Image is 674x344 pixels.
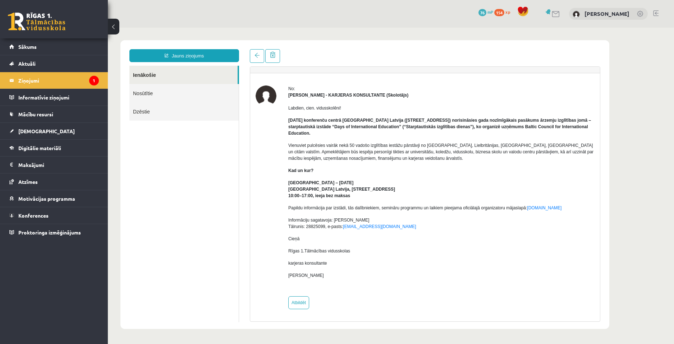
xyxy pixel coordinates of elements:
img: Karīna Saveļjeva - KARJERAS KONSULTANTE [148,58,169,79]
a: Rīgas 1. Tālmācības vidusskola [8,13,65,31]
span: Proktoringa izmēģinājums [18,229,81,236]
i: 1 [89,76,99,85]
span: xp [505,9,510,15]
legend: Informatīvie ziņojumi [18,89,99,106]
span: Digitālie materiāli [18,145,61,151]
p: Papildu informācija par izstādi, tās dalībniekiem, semināru programmu un laikiem pieejama oficiāl... [180,177,487,183]
span: Motivācijas programma [18,195,75,202]
a: 154 xp [494,9,514,15]
a: Aktuāli [9,55,99,72]
span: Sākums [18,43,37,50]
a: Konferences [9,207,99,224]
a: Motivācijas programma [9,190,99,207]
span: 154 [494,9,504,16]
strong: [PERSON_NAME] - KARJERAS KONSULTANTE (Skolotājs) [180,65,301,70]
a: [DOMAIN_NAME] [419,178,454,183]
span: Atzīmes [18,178,38,185]
legend: Ziņojumi [18,72,99,89]
a: Maksājumi [9,157,99,173]
a: Mācību resursi [9,106,99,122]
span: Konferences [18,212,49,219]
div: No: [180,58,487,64]
a: Atzīmes [9,173,99,190]
strong: [DATE] konferenču centrā [GEOGRAPHIC_DATA] Latvija ([STREET_ADDRESS]) norisināsies gada nozīmīgāk... [180,90,483,108]
strong: Kad un kur? [180,140,206,145]
a: Informatīvie ziņojumi [9,89,99,106]
a: Proktoringa izmēģinājums [9,224,99,241]
a: Nosūtītie [22,56,131,75]
a: Dzēstie [22,75,131,93]
a: Jauns ziņojums [22,22,131,34]
p: Vienuviet pulcēsies vairāk nekā 50 vadošo izglītības iestāžu pārstāvji no [GEOGRAPHIC_DATA], Liel... [180,115,487,134]
p: karjeras konsultante [180,232,487,239]
a: Sākums [9,38,99,55]
a: Digitālie materiāli [9,140,99,156]
a: 76 mP [478,9,493,15]
a: Atbildēt [180,269,201,282]
span: 76 [478,9,486,16]
img: Kristaps Zomerfelds [573,11,580,18]
span: [DEMOGRAPHIC_DATA] [18,128,75,134]
p: [PERSON_NAME] [180,245,487,251]
span: Mācību resursi [18,111,53,117]
span: Aktuāli [18,60,36,67]
p: Cieņā [180,208,487,214]
p: Rīgas 1.Tālmācības vidusskolas [180,220,487,227]
p: Labdien, cien. vidusskolēni! [180,77,487,84]
a: Ienākošie [22,38,130,56]
span: mP [487,9,493,15]
legend: Maksājumi [18,157,99,173]
a: Ziņojumi1 [9,72,99,89]
strong: [GEOGRAPHIC_DATA] – [DATE] [GEOGRAPHIC_DATA] Latvija, [STREET_ADDRESS] 10:00–17:00, ieeja bez maksas [180,153,287,171]
a: [PERSON_NAME] [584,10,629,17]
a: [EMAIL_ADDRESS][DOMAIN_NAME] [235,196,308,201]
a: [DEMOGRAPHIC_DATA] [9,123,99,139]
p: Informāciju sagatavoja: [PERSON_NAME] Tālrunis: 28825099, e-pasts: [180,189,487,202]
